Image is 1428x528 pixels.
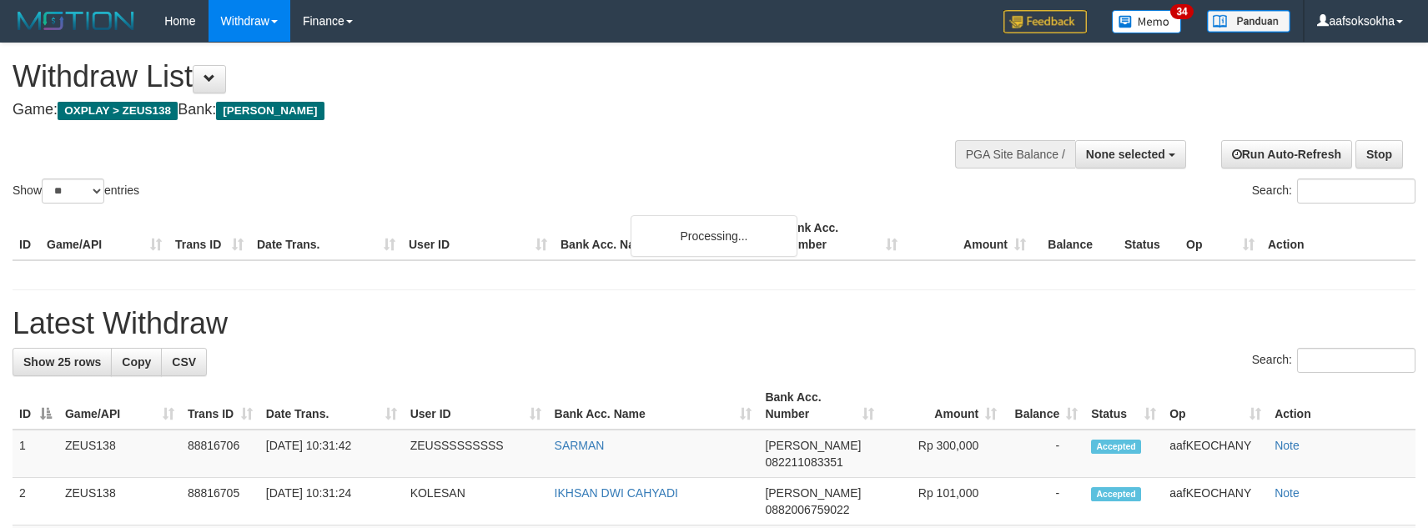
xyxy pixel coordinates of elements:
[13,348,112,376] a: Show 25 rows
[122,355,151,369] span: Copy
[765,439,861,452] span: [PERSON_NAME]
[42,179,104,204] select: Showentries
[161,348,207,376] a: CSV
[404,478,548,525] td: KOLESAN
[776,213,904,260] th: Bank Acc. Number
[1033,213,1118,260] th: Balance
[1118,213,1179,260] th: Status
[1275,439,1300,452] a: Note
[58,382,181,430] th: Game/API: activate to sort column ascending
[181,478,259,525] td: 88816705
[13,478,58,525] td: 2
[1261,213,1415,260] th: Action
[904,213,1033,260] th: Amount
[404,430,548,478] td: ZEUSSSSSSSSS
[13,382,58,430] th: ID: activate to sort column descending
[555,486,678,500] a: IKHSAN DWI CAHYADI
[1112,10,1182,33] img: Button%20Memo.svg
[1170,4,1193,19] span: 34
[40,213,168,260] th: Game/API
[1179,213,1261,260] th: Op
[765,455,842,469] span: Copy 082211083351 to clipboard
[13,102,935,118] h4: Game: Bank:
[13,430,58,478] td: 1
[1075,140,1186,168] button: None selected
[1003,10,1087,33] img: Feedback.jpg
[1086,148,1165,161] span: None selected
[58,102,178,120] span: OXPLAY > ZEUS138
[58,430,181,478] td: ZEUS138
[111,348,162,376] a: Copy
[765,486,861,500] span: [PERSON_NAME]
[548,382,759,430] th: Bank Acc. Name: activate to sort column ascending
[13,179,139,204] label: Show entries
[13,60,935,93] h1: Withdraw List
[765,503,849,516] span: Copy 0882006759022 to clipboard
[259,382,404,430] th: Date Trans.: activate to sort column ascending
[1297,179,1415,204] input: Search:
[13,307,1415,340] h1: Latest Withdraw
[758,382,881,430] th: Bank Acc. Number: activate to sort column ascending
[1003,478,1084,525] td: -
[1003,430,1084,478] td: -
[1297,348,1415,373] input: Search:
[555,439,605,452] a: SARMAN
[1207,10,1290,33] img: panduan.png
[881,382,1003,430] th: Amount: activate to sort column ascending
[1084,382,1163,430] th: Status: activate to sort column ascending
[1091,487,1141,501] span: Accepted
[259,430,404,478] td: [DATE] 10:31:42
[1163,382,1268,430] th: Op: activate to sort column ascending
[259,478,404,525] td: [DATE] 10:31:24
[168,213,250,260] th: Trans ID
[1355,140,1403,168] a: Stop
[955,140,1075,168] div: PGA Site Balance /
[58,478,181,525] td: ZEUS138
[1221,140,1352,168] a: Run Auto-Refresh
[1091,440,1141,454] span: Accepted
[1275,486,1300,500] a: Note
[404,382,548,430] th: User ID: activate to sort column ascending
[554,213,776,260] th: Bank Acc. Name
[1163,478,1268,525] td: aafKEOCHANY
[1252,348,1415,373] label: Search:
[631,215,797,257] div: Processing...
[1003,382,1084,430] th: Balance: activate to sort column ascending
[181,430,259,478] td: 88816706
[881,478,1003,525] td: Rp 101,000
[216,102,324,120] span: [PERSON_NAME]
[181,382,259,430] th: Trans ID: activate to sort column ascending
[1268,382,1415,430] th: Action
[1163,430,1268,478] td: aafKEOCHANY
[13,8,139,33] img: MOTION_logo.png
[250,213,402,260] th: Date Trans.
[881,430,1003,478] td: Rp 300,000
[1252,179,1415,204] label: Search:
[402,213,554,260] th: User ID
[13,213,40,260] th: ID
[23,355,101,369] span: Show 25 rows
[172,355,196,369] span: CSV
